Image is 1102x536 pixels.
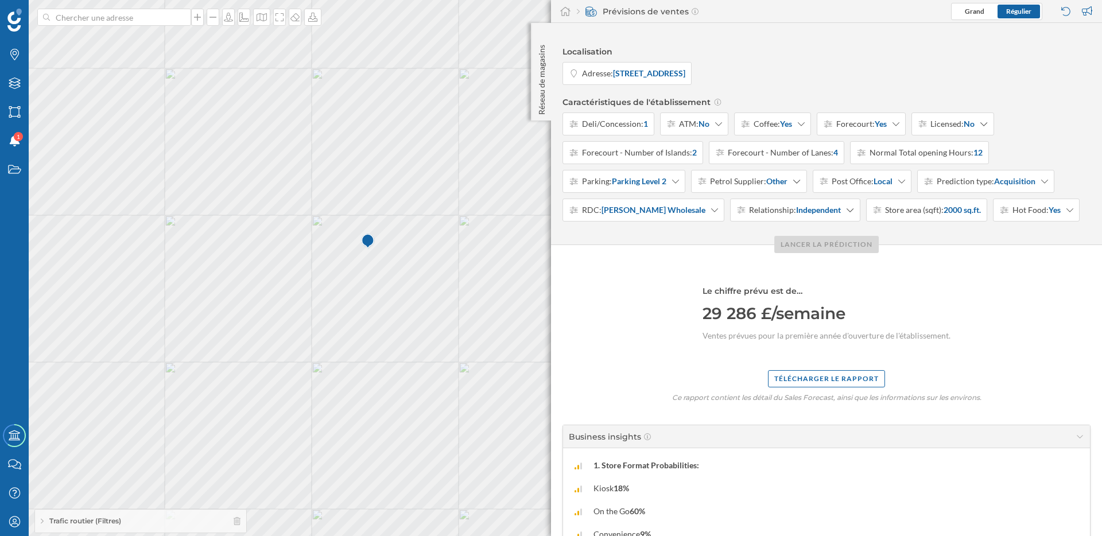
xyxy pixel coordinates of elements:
[833,147,838,158] strong: 4
[754,118,780,130] span: Coffee:
[612,176,666,187] strong: Parking Level 2
[643,118,648,130] strong: 1
[593,460,699,470] span: 1. Store Format Probabilities:
[630,506,645,516] span: 60%
[575,508,582,515] img: intelligent_assistant_bucket_1.svg
[1012,204,1049,216] span: Hot Food:
[836,118,875,130] span: Forecourt:
[593,483,614,493] span: Kiosk
[749,204,796,216] span: Relationship:
[562,46,612,57] span: Localisation
[780,118,792,130] strong: Yes
[728,147,833,158] span: Forecourt - Number of Lanes:
[766,176,787,187] strong: Other
[874,176,893,187] strong: Local
[602,204,705,216] strong: [PERSON_NAME] Wholesale
[575,463,582,469] img: intelligent_assistant_bucket_1.svg
[710,176,766,187] span: Petrol Supplier:
[582,147,692,158] span: Forecourt - Number of Islands:
[699,118,709,130] strong: No
[613,68,685,79] strong: [STREET_ADDRESS]
[562,96,722,108] span: Caractéristiques de l'établissement
[361,230,375,253] img: Marker
[965,7,984,15] span: Grand
[796,204,841,216] strong: Independent
[944,204,981,216] strong: 2000 sq.ft.
[672,393,981,402] p: Ce rapport contient les détail du Sales Forecast, ainsi que les informations sur les environs.
[582,176,612,187] span: Parking:
[832,176,874,187] span: Post Office:
[1006,7,1031,15] span: Régulier
[692,147,697,158] strong: 2
[593,506,630,516] span: On the Go
[994,176,1035,187] strong: Acquisition
[930,118,964,130] span: Licensed:
[536,40,548,115] p: Réseau de magasins
[582,118,643,130] span: Deli/Concession:
[582,68,613,79] span: Adresse:
[703,302,950,324] div: 29 286 £/semaine
[937,176,994,187] span: Prediction type:
[870,147,973,158] span: Normal Total opening Hours:
[585,6,597,17] img: sales-forecast.svg
[703,285,950,297] div: Le chiffre prévu est de…
[973,147,983,158] strong: 12
[885,204,944,216] span: Store area (sqft):
[49,516,121,526] span: Trafic routier (Filtres)
[17,131,20,142] span: 1
[964,118,975,130] strong: No
[575,485,582,492] img: intelligent_assistant_bucket_1.svg
[875,118,887,130] strong: Yes
[569,431,641,442] div: Business insights
[679,118,699,130] span: ATM:
[1049,204,1061,216] strong: Yes
[703,330,950,341] div: Ventes prévues pour la première année d'ouverture de l'établissement.
[614,483,629,493] span: 18%
[577,6,699,17] div: Prévisions de ventes
[582,204,602,216] span: RDC:
[7,9,22,32] img: Logo Geoblink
